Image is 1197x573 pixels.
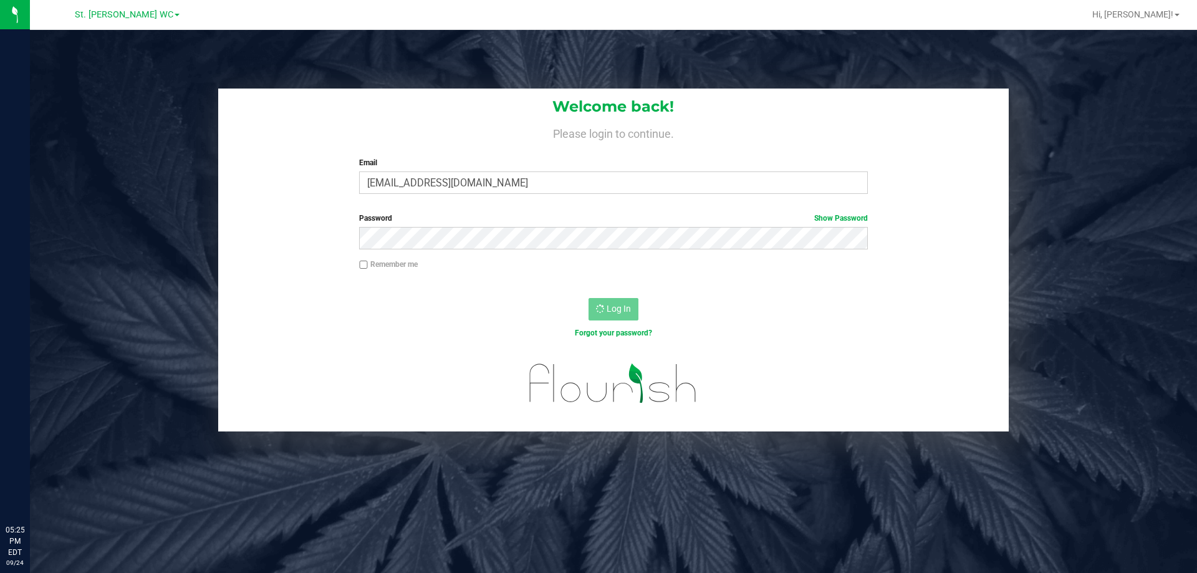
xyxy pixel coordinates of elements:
[359,157,867,168] label: Email
[6,558,24,567] p: 09/24
[607,304,631,314] span: Log In
[218,125,1009,140] h4: Please login to continue.
[6,524,24,558] p: 05:25 PM EDT
[359,259,418,270] label: Remember me
[575,329,652,337] a: Forgot your password?
[589,298,638,320] button: Log In
[359,261,368,269] input: Remember me
[359,214,392,223] span: Password
[814,214,868,223] a: Show Password
[514,352,712,415] img: flourish_logo.svg
[1092,9,1173,19] span: Hi, [PERSON_NAME]!
[75,9,173,20] span: St. [PERSON_NAME] WC
[218,99,1009,115] h1: Welcome back!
